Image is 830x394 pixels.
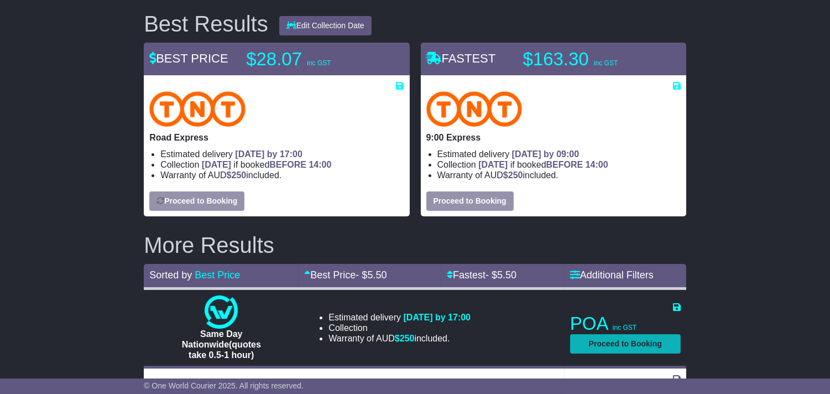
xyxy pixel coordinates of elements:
p: $28.07 [246,48,384,70]
span: [DATE] by 09:00 [512,149,580,159]
span: $ [395,334,415,343]
li: Estimated delivery [437,149,681,159]
li: Warranty of AUD included. [437,170,681,180]
button: Proceed to Booking [570,334,681,354]
span: $ [503,170,523,180]
span: - $ [356,269,387,281]
li: Collection [160,159,404,170]
li: Warranty of AUD included. [328,333,471,344]
a: Fastest- $5.50 [447,269,516,281]
span: BEFORE [546,160,583,169]
p: $163.30 [523,48,661,70]
li: Estimated delivery [160,149,404,159]
span: inc GST [594,59,618,67]
span: [DATE] by 17:00 [404,313,471,322]
p: POA [570,313,681,335]
span: BEFORE [269,160,306,169]
span: Same Day Nationwide(quotes take 0.5-1 hour) [182,329,261,360]
a: Best Price [195,269,240,281]
span: inc GST [613,324,636,331]
span: 14:00 [309,160,331,169]
img: TNT Domestic: Road Express [149,91,246,127]
span: Sorted by [149,269,192,281]
span: 250 [508,170,523,180]
li: Collection [437,159,681,170]
p: 9:00 Express [426,132,681,143]
span: [DATE] [478,160,508,169]
span: if booked [478,160,608,169]
span: if booked [202,160,331,169]
li: Collection [328,323,471,333]
span: 5.50 [367,269,387,281]
button: Edit Collection Date [279,16,372,35]
span: 250 [400,334,415,343]
span: FASTEST [426,51,496,65]
a: Additional Filters [570,269,654,281]
div: Best Results [138,12,274,36]
img: TNT Domestic: 9:00 Express [426,91,523,127]
span: 250 [232,170,247,180]
span: 14:00 [586,160,608,169]
span: 5.50 [497,269,516,281]
p: Road Express [149,132,404,143]
span: BEST PRICE [149,51,228,65]
img: One World Courier: Same Day Nationwide(quotes take 0.5-1 hour) [205,295,238,329]
span: [DATE] [202,160,231,169]
span: - $ [486,269,516,281]
li: Estimated delivery [328,312,471,323]
h2: More Results [144,233,686,257]
span: [DATE] by 17:00 [235,149,302,159]
button: Proceed to Booking [149,191,244,211]
button: Proceed to Booking [426,191,514,211]
span: $ [227,170,247,180]
a: Best Price- $5.50 [304,269,387,281]
li: Warranty of AUD included. [160,170,404,180]
span: inc GST [307,59,331,67]
span: © One World Courier 2025. All rights reserved. [144,381,304,390]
